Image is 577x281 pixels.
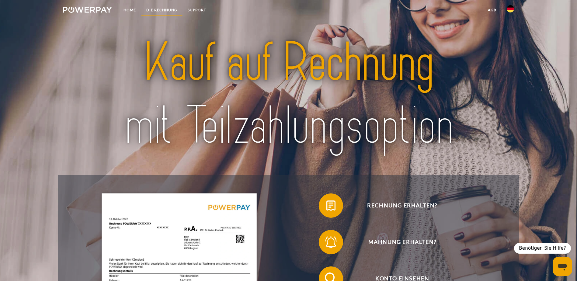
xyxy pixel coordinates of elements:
[63,7,112,13] img: logo-powerpay-white.svg
[323,198,339,213] img: qb_bill.svg
[319,193,477,218] button: Rechnung erhalten?
[323,234,339,250] img: qb_bell.svg
[553,257,572,276] iframe: Schaltfläche zum Öffnen des Messaging-Fensters; Konversation läuft
[328,193,477,218] span: Rechnung erhalten?
[507,5,514,12] img: de
[118,5,141,16] a: Home
[514,243,571,254] div: Benötigen Sie Hilfe?
[483,5,502,16] a: agb
[328,230,477,254] span: Mahnung erhalten?
[182,5,211,16] a: SUPPORT
[85,28,492,161] img: title-powerpay_de.svg
[319,230,477,254] button: Mahnung erhalten?
[141,5,182,16] a: DIE RECHNUNG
